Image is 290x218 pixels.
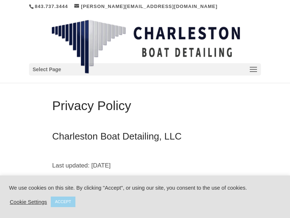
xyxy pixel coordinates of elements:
[10,199,47,205] a: Cookie Settings
[51,197,76,207] a: ACCEPT
[9,185,281,191] div: We use cookies on this site. By clicking "Accept", or using our site, you consent to the use of c...
[74,4,217,9] a: [PERSON_NAME][EMAIL_ADDRESS][DOMAIN_NAME]
[52,132,238,145] h2: Charleston Boat Detailing, LLC
[52,99,238,116] h1: Privacy Policy
[35,4,68,9] a: 843.737.3444
[33,65,61,74] span: Select Page
[51,20,240,74] img: Charleston Boat Detailing
[52,161,238,177] p: Last updated: [DATE]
